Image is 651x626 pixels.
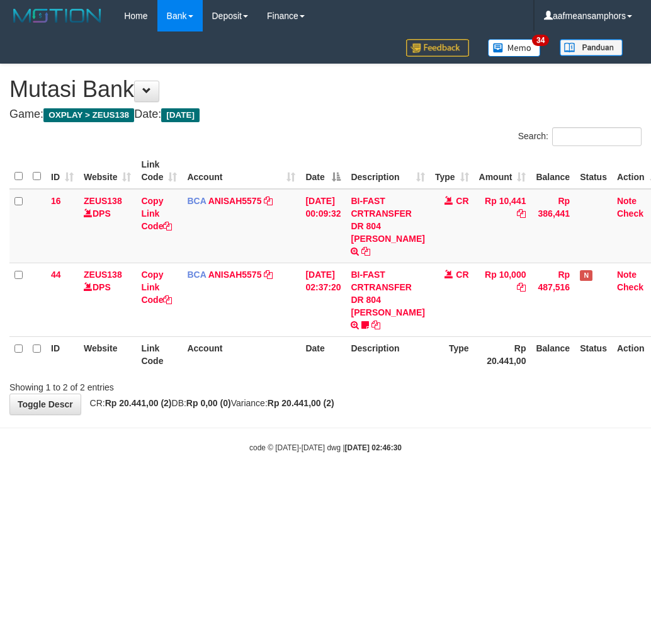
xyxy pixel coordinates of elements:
[161,108,200,122] span: [DATE]
[187,196,206,206] span: BCA
[488,39,541,57] img: Button%20Memo.svg
[346,336,429,372] th: Description
[456,270,468,280] span: CR
[182,336,300,372] th: Account
[531,153,575,189] th: Balance
[249,443,402,452] small: code © [DATE]-[DATE] dwg |
[51,270,61,280] span: 44
[46,336,79,372] th: ID
[346,153,429,189] th: Description: activate to sort column ascending
[580,270,592,281] span: Has Note
[9,77,642,102] h1: Mutasi Bank
[79,153,136,189] th: Website: activate to sort column ascending
[136,336,182,372] th: Link Code
[141,270,172,305] a: Copy Link Code
[9,376,262,394] div: Showing 1 to 2 of 2 entries
[552,127,642,146] input: Search:
[517,282,526,292] a: Copy Rp 10,000 to clipboard
[345,443,402,452] strong: [DATE] 02:46:30
[79,336,136,372] th: Website
[346,189,429,263] td: BI-FAST CRTRANSFER DR 804 [PERSON_NAME]
[474,263,531,336] td: Rp 10,000
[518,127,642,146] label: Search:
[300,336,346,372] th: Date
[575,153,612,189] th: Status
[300,189,346,263] td: [DATE] 00:09:32
[208,196,262,206] a: ANISAH5575
[84,398,334,408] span: CR: DB: Variance:
[560,39,623,56] img: panduan.png
[46,153,79,189] th: ID: activate to sort column ascending
[361,246,370,256] a: Copy BI-FAST CRTRANSFER DR 804 AGUS SALIM to clipboard
[79,263,136,336] td: DPS
[43,108,134,122] span: OXPLAY > ZEUS138
[9,394,81,415] a: Toggle Descr
[430,336,474,372] th: Type
[141,196,172,231] a: Copy Link Code
[517,208,526,219] a: Copy Rp 10,441 to clipboard
[51,196,61,206] span: 16
[406,39,469,57] img: Feedback.jpg
[617,282,643,292] a: Check
[300,153,346,189] th: Date: activate to sort column descending
[105,398,172,408] strong: Rp 20.441,00 (2)
[268,398,334,408] strong: Rp 20.441,00 (2)
[9,108,642,121] h4: Game: Date:
[575,336,612,372] th: Status
[478,31,550,64] a: 34
[264,270,273,280] a: Copy ANISAH5575 to clipboard
[186,398,231,408] strong: Rp 0,00 (0)
[430,153,474,189] th: Type: activate to sort column ascending
[531,263,575,336] td: Rp 487,516
[84,270,122,280] a: ZEUS138
[617,270,637,280] a: Note
[346,263,429,336] td: BI-FAST CRTRANSFER DR 804 [PERSON_NAME]
[371,320,380,330] a: Copy BI-FAST CRTRANSFER DR 804 SUKARDI to clipboard
[136,153,182,189] th: Link Code: activate to sort column ascending
[531,189,575,263] td: Rp 386,441
[474,153,531,189] th: Amount: activate to sort column ascending
[182,153,300,189] th: Account: activate to sort column ascending
[617,196,637,206] a: Note
[531,336,575,372] th: Balance
[264,196,273,206] a: Copy ANISAH5575 to clipboard
[84,196,122,206] a: ZEUS138
[456,196,468,206] span: CR
[208,270,262,280] a: ANISAH5575
[79,189,136,263] td: DPS
[617,208,643,219] a: Check
[9,6,105,25] img: MOTION_logo.png
[187,270,206,280] span: BCA
[474,336,531,372] th: Rp 20.441,00
[300,263,346,336] td: [DATE] 02:37:20
[474,189,531,263] td: Rp 10,441
[532,35,549,46] span: 34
